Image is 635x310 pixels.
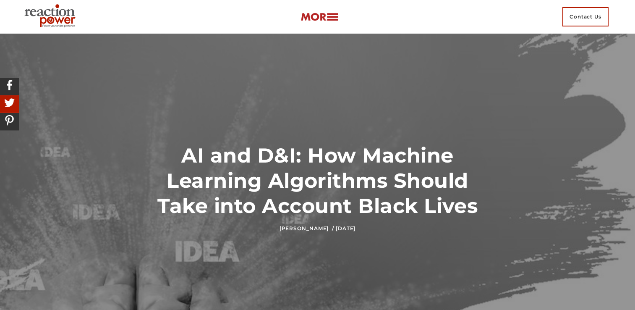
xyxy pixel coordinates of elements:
time: [DATE] [336,225,355,231]
img: Share On Pinterest [2,113,17,128]
img: more-btn.png [301,12,338,22]
a: [PERSON_NAME] / [280,225,334,231]
span: Contact Us [562,7,609,26]
img: Share On Twitter [2,95,17,110]
img: Executive Branding | Personal Branding Agency [21,2,82,32]
h1: AI and D&I: How Machine Learning Algorithms Should Take into Account Black Lives [142,143,493,218]
img: Share On Facebook [2,78,17,92]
